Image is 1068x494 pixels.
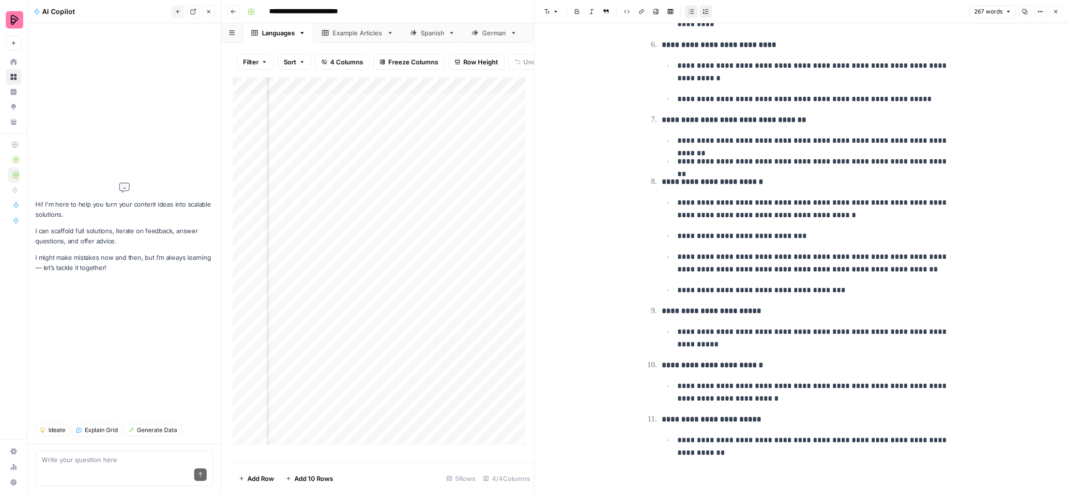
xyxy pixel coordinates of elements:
[421,28,444,38] div: Spanish
[262,28,295,38] div: Languages
[35,199,213,220] p: Hi! I'm here to help you turn your content ideas into scalable solutions.
[294,474,333,483] span: Add 10 Rows
[463,57,498,67] span: Row Height
[6,69,21,85] a: Browse
[388,57,438,67] span: Freeze Columns
[402,23,463,43] a: Spanish
[6,444,21,459] a: Settings
[525,23,585,43] a: French
[330,57,363,67] span: 4 Columns
[243,57,259,67] span: Filter
[277,54,311,70] button: Sort
[35,253,213,273] p: I might make mistakes now and then, but I’m always learning — let’s tackle it together!
[35,424,70,436] button: Ideate
[314,23,402,43] a: Example Articles
[373,54,444,70] button: Freeze Columns
[284,57,296,67] span: Sort
[442,471,479,486] div: 5 Rows
[479,471,534,486] div: 4/4 Columns
[6,475,21,490] button: Help + Support
[243,23,314,43] a: Languages
[6,99,21,115] a: Opportunities
[233,471,280,486] button: Add Row
[6,11,23,29] img: Preply Logo
[72,424,122,436] button: Explain Grid
[463,23,525,43] a: German
[6,114,21,130] a: Your Data
[970,5,1016,18] button: 267 words
[280,471,339,486] button: Add 10 Rows
[523,57,540,67] span: Undo
[35,226,213,246] p: I can scaffold full solutions, iterate on feedback, answer questions, and offer advice.
[974,7,1003,16] span: 267 words
[247,474,274,483] span: Add Row
[508,54,546,70] button: Undo
[137,426,177,434] span: Generate Data
[333,28,383,38] div: Example Articles
[85,426,118,434] span: Explain Grid
[6,459,21,475] a: Usage
[124,424,182,436] button: Generate Data
[33,7,168,16] div: AI Copilot
[48,426,65,434] span: Ideate
[6,8,21,32] button: Workspace: Preply
[448,54,504,70] button: Row Height
[6,84,21,100] a: Insights
[482,28,506,38] div: German
[237,54,274,70] button: Filter
[6,54,21,70] a: Home
[315,54,369,70] button: 4 Columns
